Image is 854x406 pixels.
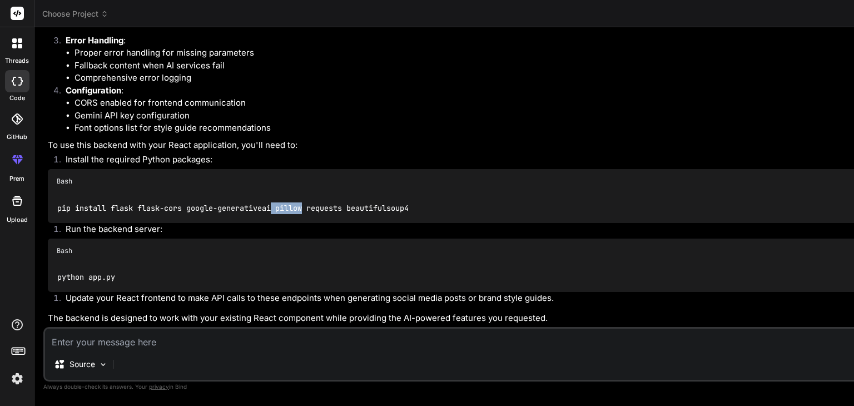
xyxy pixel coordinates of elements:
[57,246,72,255] span: Bash
[7,215,28,225] label: Upload
[57,271,116,283] code: python app.py
[69,359,95,370] p: Source
[57,202,410,214] code: pip install flask flask-cors google-generativeai pillow requests beautifulsoup4
[5,56,29,66] label: threads
[7,132,27,142] label: GitHub
[149,383,169,390] span: privacy
[66,35,123,46] strong: Error Handling
[42,8,108,19] span: Choose Project
[8,369,27,388] img: settings
[9,93,25,103] label: code
[57,177,72,186] span: Bash
[98,360,108,369] img: Pick Models
[9,174,24,184] label: prem
[66,85,121,96] strong: Configuration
